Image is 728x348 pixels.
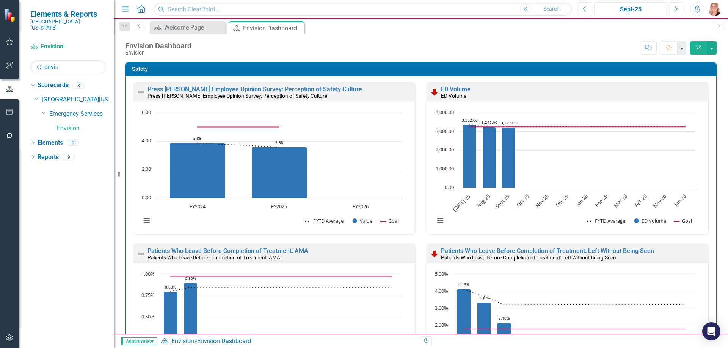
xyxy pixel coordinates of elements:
text: 2.00 [142,165,151,172]
img: ClearPoint Strategy [4,8,17,22]
button: Show ED Volume [634,217,666,224]
img: Not Defined [136,87,146,97]
text: 0.50% [141,313,155,320]
a: Elements [38,139,63,147]
img: Not Defined [136,249,146,258]
a: Emergency Services [49,110,114,119]
button: Show FYTD Average [305,217,344,224]
text: FY2024 [190,203,206,210]
text: 2.18% [499,315,510,321]
small: Patients Who Leave Before Completion of Treatment: Left Without Being Seen [441,254,616,261]
text: 0.00 [445,184,454,190]
g: Value, series 2 of 3. Bar series with 3 bars. [170,113,361,198]
h3: Safety [132,66,712,72]
text: 4,000.00 [436,109,454,115]
img: Below Plan [430,249,439,258]
text: 1.00% [141,270,155,277]
path: Jul-25, 3,362. ED Volume. [463,125,476,188]
a: Patients Who Leave Before Completion of Treatment: AMA [147,247,308,254]
text: Nov-25 [534,193,550,209]
small: Press [PERSON_NAME] Employee Opinion Survey: Perception of Safety Culture [147,93,327,99]
text: Mar-26 [612,193,628,209]
a: Envision [171,337,194,345]
text: 0.75% [141,292,155,298]
text: 4.00 [142,137,151,144]
text: 6.00 [142,109,151,115]
text: 2,000.00 [436,146,454,153]
text: 4.00% [435,287,448,294]
small: Patients Who Leave Before Completion of Treatment: AMA [147,254,280,261]
text: 4.13% [458,282,469,287]
text: Apr-26 [633,193,648,208]
text: Dec-25 [554,193,570,208]
small: ED Volume [441,93,466,99]
div: Double-Click to Edit [133,82,415,234]
text: Aug-25 [475,193,491,209]
a: Envision [30,42,106,51]
img: Tiffany LaCoste [708,2,722,16]
text: FY2026 [353,203,369,210]
g: ED Volume, series 2 of 3. Bar series with 12 bars. [463,113,686,188]
text: 3,242.00 [482,120,497,125]
small: [GEOGRAPHIC_DATA][US_STATE] [30,19,106,31]
div: Welcome Page [164,23,224,32]
a: Press [PERSON_NAME] Employee Opinion Survey: Perception of Safety Culture [147,86,362,93]
a: Scorecards [38,81,69,90]
div: 3 [72,82,85,89]
button: Show Goal [674,217,692,224]
a: Welcome Page [152,23,224,32]
div: Envision [125,50,191,56]
text: 5.00% [435,270,448,277]
a: Envision [57,124,114,133]
text: 3,000.00 [436,128,454,134]
text: 3,217.00 [501,120,517,125]
input: Search Below... [30,60,106,73]
text: 0.80% [165,284,176,290]
text: 0.90% [185,276,196,281]
a: Patients Who Leave Before Completion of Treatment: Left Without Being Seen [441,247,654,254]
button: Show FYTD Average [587,217,626,224]
div: Double-Click to Edit [427,82,709,234]
text: 3.00% [435,304,448,311]
g: Goal, series 3 of 3. Line with 3 data points. [196,125,281,128]
text: Jun-26 [672,193,687,208]
a: Reports [38,153,59,162]
input: Search ClearPoint... [154,3,572,16]
div: Open Intercom Messenger [702,322,720,340]
text: 3.88 [193,136,201,141]
text: May-26 [651,193,668,209]
text: Jan-26 [574,193,589,208]
div: Envision Dashboard [125,42,191,50]
text: 3,362.00 [462,117,478,123]
button: Show Value [353,217,372,224]
text: 0.00 [142,194,151,201]
img: Below Plan [430,87,439,97]
a: ED Volume [441,86,471,93]
div: » [161,337,415,346]
path: Aug-25, 3,242. ED Volume. [483,127,496,188]
button: View chart menu, Chart [141,215,152,226]
text: Sept-25 [494,193,511,210]
span: Administrator [121,337,157,345]
text: 3.36% [479,295,490,300]
text: 3.58 [275,140,283,145]
span: Search [543,6,560,12]
text: [DATE]-25 [451,193,471,213]
button: Sept-25 [594,2,667,16]
svg: Interactive chart [431,109,699,232]
g: Goal, series 3 of 3. Line with 12 data points. [468,125,687,128]
text: Oct-25 [515,193,530,208]
div: Envision Dashboard [243,23,303,33]
a: [GEOGRAPHIC_DATA][US_STATE] [42,95,114,104]
button: Search [532,4,570,14]
g: Goal, series 3 of 3. Line with 12 data points. [169,275,393,278]
g: Goal, series 3 of 3. Line with 12 data points. [463,328,687,331]
text: 1,000.00 [436,165,454,172]
div: Chart. Highcharts interactive chart. [431,109,704,232]
button: View chart menu, Chart [435,215,446,226]
text: Feb-26 [593,193,609,208]
path: FY2024, 3.88. Value. [170,143,225,198]
div: Envision Dashboard [197,337,251,345]
div: 9 [63,154,75,160]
